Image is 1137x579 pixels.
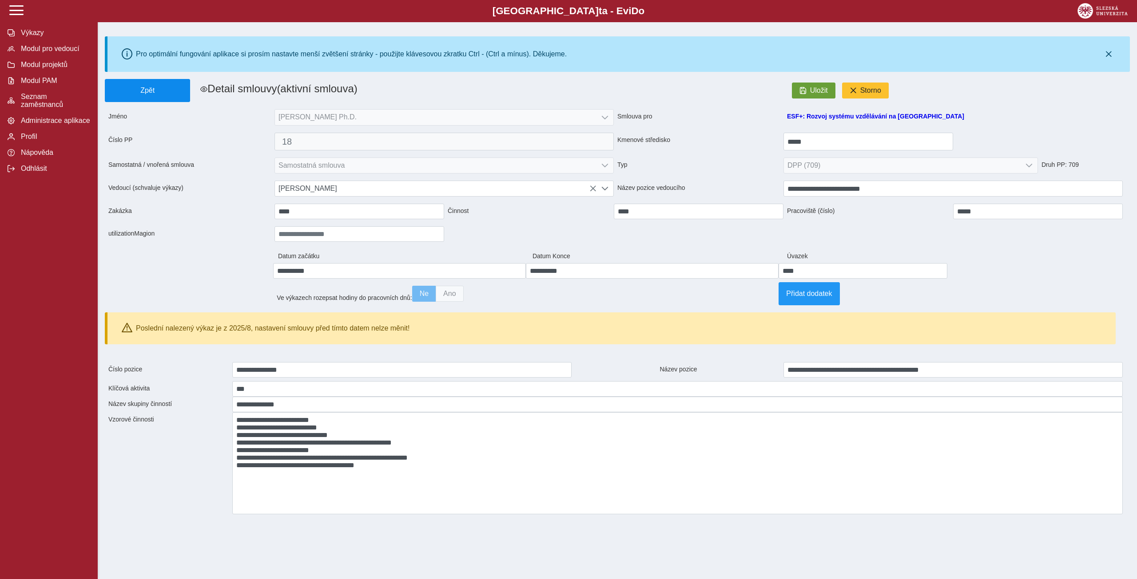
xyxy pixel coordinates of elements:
span: t [599,5,602,16]
span: Datum začátku [274,249,529,263]
span: Klíčová aktivita [105,381,232,397]
div: Ve výkazech rozepsat hodiny do pracovních dnů: [273,282,779,305]
span: Seznam zaměstnanců [18,93,90,109]
span: Typ [614,158,783,173]
span: Datum Konce [529,249,783,263]
span: Úvazek [783,249,868,263]
span: Název pozice vedoucího [614,181,783,197]
span: Číslo PP [105,133,274,150]
span: D [631,5,638,16]
span: utilizationMagion [105,226,274,242]
span: Činnost [444,204,614,219]
span: Modul PAM [18,77,90,85]
span: Pracoviště (číslo) [783,204,953,219]
span: Název pozice [656,362,784,378]
span: Číslo pozice [105,362,232,378]
span: Název skupiny činností [105,397,232,412]
button: Storno [842,83,889,98]
span: (aktivní smlouva) [277,83,357,95]
span: Samostatná / vnořená smlouva [105,158,274,173]
span: Druh PP: 709 [1038,158,1123,173]
span: Jméno [105,109,274,126]
span: Odhlásit [18,165,90,173]
span: Uložit [810,87,828,95]
button: Uložit [792,83,835,98]
span: [PERSON_NAME] [275,181,596,196]
span: 18 [282,137,606,147]
img: logo_web_su.png [1077,3,1128,19]
button: Zpět [105,79,190,102]
span: Zakázka [105,204,274,219]
span: Nápověda [18,149,90,157]
div: Poslední nalezený výkaz je z 2025/8, nastavení smlouvy před tímto datem nelze měnit! [136,324,409,332]
span: o [639,5,645,16]
span: Smlouva pro [614,109,783,126]
span: Modul pro vedoucí [18,45,90,53]
button: Přidat dodatek [779,282,839,305]
div: Pro optimální fungování aplikace si prosím nastavte menší zvětšení stránky - použijte klávesovou ... [136,50,567,58]
span: Přidat dodatek [786,290,832,298]
div: Vzorové činnosti [105,412,232,514]
span: Výkazy [18,29,90,37]
span: Storno [860,87,881,95]
a: ESF+: Rozvoj systému vzdělávání na [GEOGRAPHIC_DATA] [787,113,964,120]
span: Administrace aplikace [18,117,90,125]
b: [GEOGRAPHIC_DATA] a - Evi [27,5,1110,17]
span: Zpět [109,87,186,95]
span: Profil [18,133,90,141]
button: 18 [274,133,614,150]
h1: Detail smlouvy [190,79,703,102]
span: Kmenové středisko [614,133,783,150]
span: Vedoucí (schvaluje výkazy) [105,181,274,197]
span: Modul projektů [18,61,90,69]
